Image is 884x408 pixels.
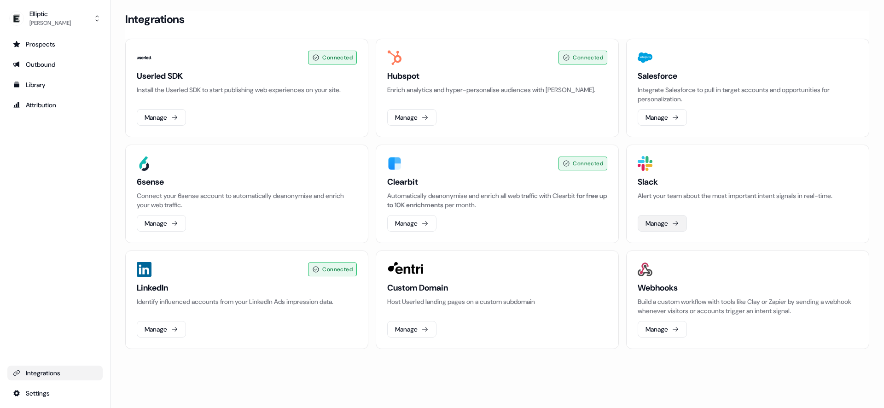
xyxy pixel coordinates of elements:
[7,98,103,112] a: Go to attribution
[137,215,186,232] button: Manage
[638,297,858,315] p: Build a custom workflow with tools like Clay or Zapier by sending a webhook whenever visitors or ...
[573,53,603,62] span: Connected
[638,215,687,232] button: Manage
[7,366,103,380] a: Go to integrations
[137,321,186,338] button: Manage
[137,191,357,210] p: Connect your 6sense account to automatically deanonymise and enrich your web traffic.
[13,368,97,378] div: Integrations
[387,191,607,210] div: Automatically deanonymise and enrich all web traffic with Clearbit per month.
[322,265,353,274] span: Connected
[387,109,436,126] button: Manage
[387,70,607,82] h3: Hubspot
[13,60,97,69] div: Outbound
[29,9,71,18] div: Elliptic
[638,176,858,187] h3: Slack
[387,321,436,338] button: Manage
[13,80,97,89] div: Library
[638,321,687,338] button: Manage
[638,70,858,82] h3: Salesforce
[387,282,607,293] h3: Custom Domain
[387,297,607,306] p: Host Userled landing pages on a custom subdomain
[13,100,97,110] div: Attribution
[137,176,357,187] h3: 6sense
[137,85,357,94] p: Install the Userled SDK to start publishing web experiences on your site.
[638,282,858,293] h3: Webhooks
[573,159,603,168] span: Connected
[387,85,607,94] p: Enrich analytics and hyper-personalise audiences with [PERSON_NAME].
[137,297,357,306] p: Identify influenced accounts from your LinkedIn Ads impression data.
[13,40,97,49] div: Prospects
[322,53,353,62] span: Connected
[387,215,436,232] button: Manage
[7,37,103,52] a: Go to prospects
[137,282,357,293] h3: LinkedIn
[387,176,607,187] h3: Clearbit
[137,109,186,126] button: Manage
[638,109,687,126] button: Manage
[7,77,103,92] a: Go to templates
[29,18,71,28] div: [PERSON_NAME]
[13,389,97,398] div: Settings
[7,57,103,72] a: Go to outbound experience
[638,85,858,104] p: Integrate Salesforce to pull in target accounts and opportunities for personalization.
[125,12,184,26] h3: Integrations
[7,386,103,401] a: Go to integrations
[7,7,103,29] button: Elliptic[PERSON_NAME]
[638,191,858,200] p: Alert your team about the most important intent signals in real-time.
[137,70,357,82] h3: Userled SDK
